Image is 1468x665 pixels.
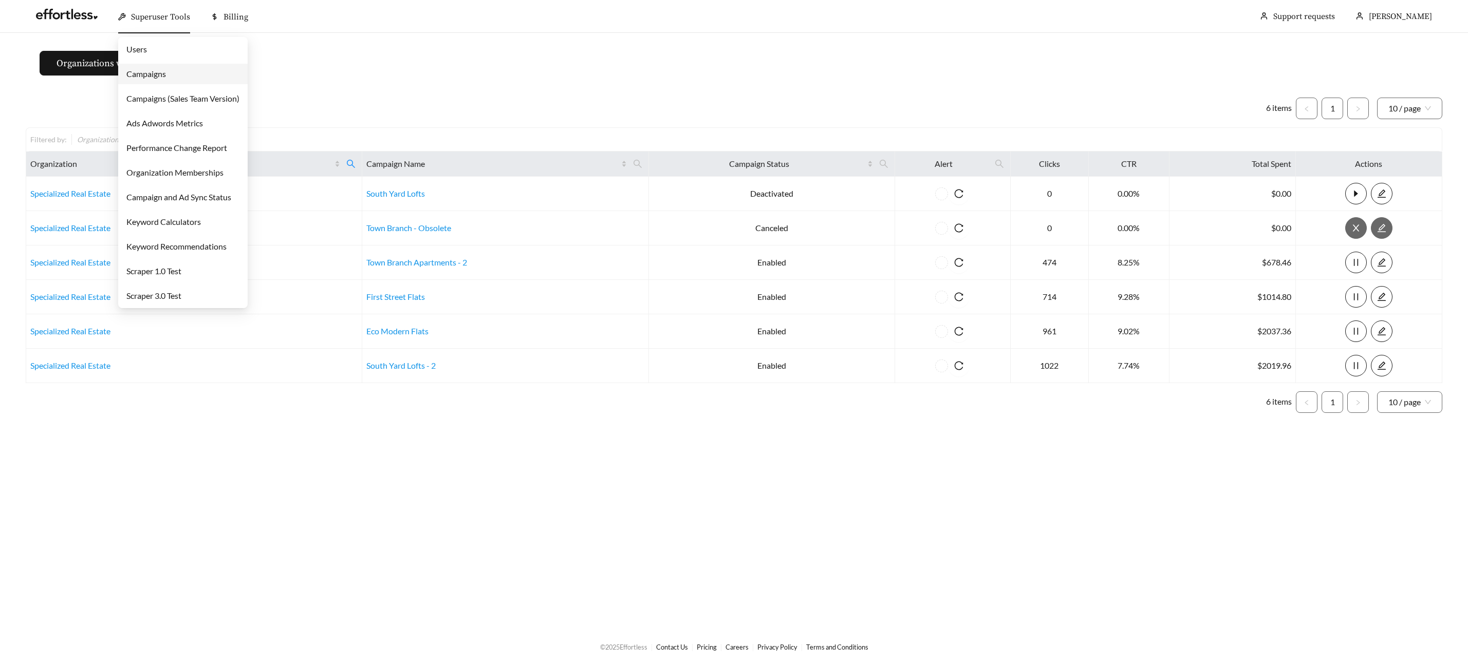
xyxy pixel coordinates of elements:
a: edit [1371,223,1392,233]
span: [PERSON_NAME] [1369,11,1432,22]
a: Specialized Real Estate [30,360,110,370]
span: pause [1346,292,1366,301]
td: 7.74% [1089,349,1169,383]
a: Careers [726,643,749,651]
span: reload [948,258,970,267]
a: First Street Flats [366,292,425,301]
a: South Yard Lofts - 2 [366,360,436,370]
span: Organizations without campaigns [57,56,195,70]
a: Specialized Real Estate [30,292,110,301]
span: Organization : [77,135,121,144]
span: search [879,159,888,168]
a: Contact Us [656,643,688,651]
td: Enabled [649,245,895,280]
span: edit [1371,327,1392,336]
th: Total Spent [1169,151,1296,177]
a: 1 [1322,392,1343,412]
td: 9.02% [1089,314,1169,349]
a: Specialized Real Estate [30,257,110,267]
span: © 2025 Effortless [600,643,647,651]
a: Pricing [697,643,717,651]
a: Specialized Real Estate [30,326,110,336]
td: $1014.80 [1169,280,1296,314]
span: Specialized Real Estate [124,135,196,144]
td: $2019.96 [1169,349,1296,383]
span: search [991,156,1008,172]
span: left [1304,106,1310,112]
li: 6 items [1266,391,1292,413]
button: right [1347,98,1369,119]
span: Billing [224,12,248,22]
span: Superuser Tools [131,12,190,22]
span: pause [1346,258,1366,267]
th: CTR [1089,151,1169,177]
span: search [346,159,356,168]
span: pause [1346,327,1366,336]
td: 9.28% [1089,280,1169,314]
span: Organization [30,158,332,170]
td: Deactivated [649,177,895,211]
td: 0.00% [1089,211,1169,245]
li: 1 [1322,98,1343,119]
li: Next Page [1347,391,1369,413]
td: 8.25% [1089,245,1169,280]
button: reload [948,252,970,273]
button: pause [1345,355,1367,376]
span: search [342,156,360,172]
td: $0.00 [1169,177,1296,211]
button: pause [1345,320,1367,342]
td: 0 [1011,177,1089,211]
a: edit [1371,188,1392,198]
a: 1 [1322,98,1343,119]
td: Enabled [649,349,895,383]
a: Specialized Real Estate [30,223,110,233]
a: edit [1371,292,1392,301]
span: search [633,159,642,168]
td: Canceled [649,211,895,245]
span: Campaign Status [653,158,865,170]
button: pause [1345,286,1367,308]
button: reload [948,183,970,204]
a: Town Branch Apartments - 2 [366,257,467,267]
button: pause [1345,252,1367,273]
a: Eco Modern Flats [366,326,429,336]
span: reload [948,189,970,198]
span: Alert [899,158,989,170]
a: edit [1371,326,1392,336]
li: 1 [1322,391,1343,413]
span: Campaign Name [366,158,619,170]
td: $0.00 [1169,211,1296,245]
div: Filtered by: [30,134,71,145]
span: search [995,159,1004,168]
button: edit [1371,320,1392,342]
span: right [1355,400,1361,406]
span: left [1304,400,1310,406]
span: pause [1346,361,1366,370]
span: reload [948,327,970,336]
div: Page Size [1377,391,1442,413]
td: 1022 [1011,349,1089,383]
span: reload [948,292,970,301]
td: 0.00% [1089,177,1169,211]
div: Page Size [1377,98,1442,119]
button: edit [1371,217,1392,239]
li: Previous Page [1296,391,1317,413]
button: edit [1371,286,1392,308]
span: 10 / page [1388,98,1431,119]
td: Enabled [649,280,895,314]
button: reload [948,355,970,376]
td: Enabled [649,314,895,349]
button: left [1296,391,1317,413]
span: search [875,156,893,172]
a: Terms and Conditions [806,643,868,651]
button: edit [1371,252,1392,273]
td: $2037.36 [1169,314,1296,349]
th: Clicks [1011,151,1089,177]
button: reload [948,320,970,342]
button: caret-right [1345,183,1367,204]
button: edit [1371,355,1392,376]
td: 714 [1011,280,1089,314]
span: reload [948,223,970,233]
